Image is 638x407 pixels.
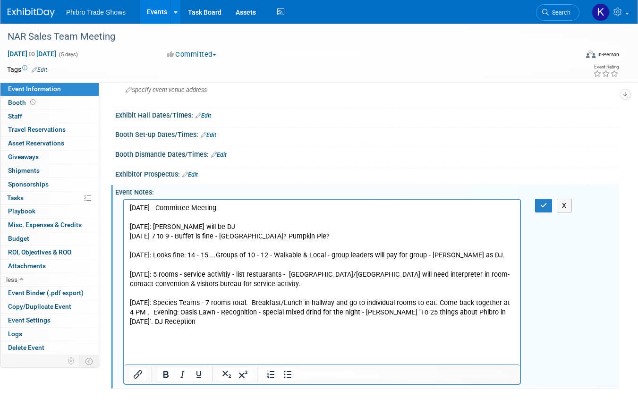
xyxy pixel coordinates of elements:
[115,185,619,197] div: Event Notes:
[593,65,619,69] div: Event Rating
[8,180,49,188] span: Sponsorships
[0,314,99,327] a: Event Settings
[263,368,279,381] button: Numbered list
[8,126,66,133] span: Travel Reservations
[0,151,99,164] a: Giveaways
[0,341,99,355] a: Delete Event
[0,83,99,96] a: Event Information
[0,246,99,259] a: ROI, Objectives & ROO
[0,164,99,178] a: Shipments
[124,200,520,365] iframe: Rich Text Area
[0,110,99,123] a: Staff
[158,368,174,381] button: Bold
[8,139,64,147] span: Asset Reservations
[8,207,35,215] span: Playbook
[8,289,84,297] span: Event Binder (.pdf export)
[0,123,99,136] a: Travel Reservations
[0,328,99,341] a: Logs
[211,152,227,158] a: Edit
[7,65,47,74] td: Tags
[196,112,211,119] a: Edit
[8,8,55,17] img: ExhibitDay
[174,368,190,381] button: Italic
[536,4,579,21] a: Search
[0,137,99,150] a: Asset Reservations
[63,355,80,367] td: Personalize Event Tab Strip
[592,3,610,21] img: Karol Ehmen
[8,153,39,161] span: Giveaways
[549,9,570,16] span: Search
[201,132,216,138] a: Edit
[115,108,619,120] div: Exhibit Hall Dates/Times:
[0,96,99,110] a: Booth
[586,51,595,58] img: Format-Inperson.png
[0,300,99,314] a: Copy/Duplicate Event
[115,147,619,160] div: Booth Dismantle Dates/Times:
[8,221,82,229] span: Misc. Expenses & Credits
[0,273,99,287] a: less
[8,262,46,270] span: Attachments
[8,99,37,106] span: Booth
[130,368,146,381] button: Insert/edit link
[66,8,126,16] span: Phibro Trade Shows
[0,232,99,246] a: Budget
[115,167,619,179] div: Exhibitor Prospectus:
[557,199,572,212] button: X
[8,303,71,310] span: Copy/Duplicate Event
[529,49,619,63] div: Event Format
[0,219,99,232] a: Misc. Expenses & Credits
[126,86,207,93] span: Specify event venue address
[280,368,296,381] button: Bullet list
[164,50,220,59] button: Committed
[0,192,99,205] a: Tasks
[8,112,22,120] span: Staff
[0,178,99,191] a: Sponsorships
[7,194,24,202] span: Tasks
[32,67,47,73] a: Edit
[597,51,619,58] div: In-Person
[8,167,40,174] span: Shipments
[58,51,78,58] span: (5 days)
[8,344,44,351] span: Delete Event
[27,50,36,58] span: to
[8,248,71,256] span: ROI, Objectives & ROO
[115,127,619,140] div: Booth Set-up Dates/Times:
[28,99,37,106] span: Booth not reserved yet
[0,287,99,300] a: Event Binder (.pdf export)
[8,235,29,242] span: Budget
[4,28,567,45] div: NAR Sales Team Meeting
[0,205,99,218] a: Playbook
[235,368,251,381] button: Superscript
[80,355,99,367] td: Toggle Event Tabs
[8,316,51,324] span: Event Settings
[6,276,17,283] span: less
[7,50,57,58] span: [DATE] [DATE]
[0,260,99,273] a: Attachments
[191,368,207,381] button: Underline
[182,171,198,178] a: Edit
[8,85,61,93] span: Event Information
[8,330,22,338] span: Logs
[219,368,235,381] button: Subscript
